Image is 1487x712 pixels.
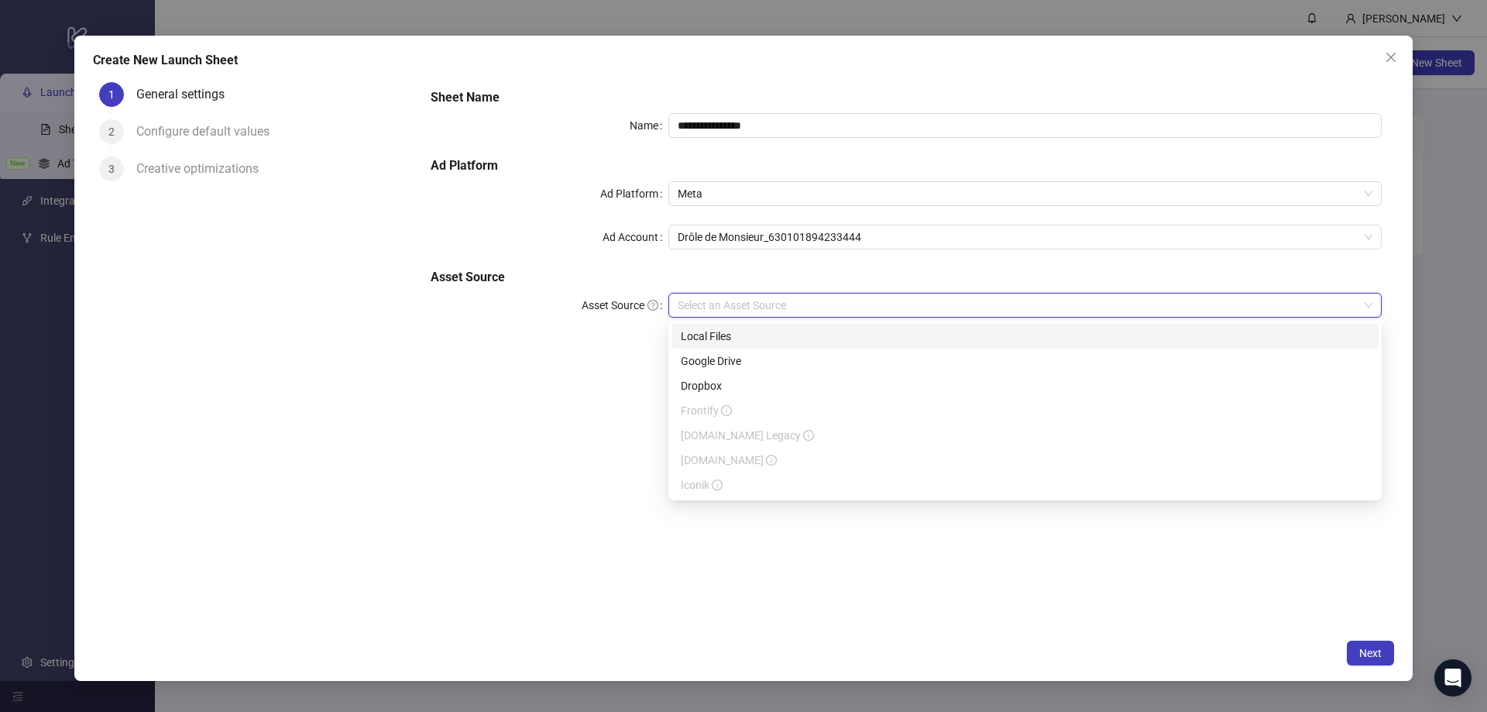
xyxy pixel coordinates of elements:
[671,398,1379,423] div: Frontify
[582,293,668,318] label: Asset Source
[671,349,1379,373] div: Google Drive
[431,157,1382,175] h5: Ad Platform
[721,405,732,416] span: info-circle
[671,473,1379,497] div: Iconik
[136,119,282,144] div: Configure default values
[108,126,115,138] span: 2
[431,268,1382,287] h5: Asset Source
[681,404,732,417] span: Frontify
[681,429,814,442] span: [DOMAIN_NAME] Legacy
[630,113,668,138] label: Name
[603,225,668,249] label: Ad Account
[681,353,1369,370] div: Google Drive
[108,88,115,101] span: 1
[108,163,115,175] span: 3
[1434,659,1472,697] div: Open Intercom Messenger
[681,328,1369,345] div: Local Files
[668,113,1382,138] input: Name
[671,423,1379,448] div: Frame.io Legacy
[136,82,237,107] div: General settings
[671,448,1379,473] div: Frame.io
[600,181,668,206] label: Ad Platform
[136,157,271,181] div: Creative optimizations
[712,480,723,490] span: info-circle
[766,455,777,466] span: info-circle
[681,377,1369,394] div: Dropbox
[1385,51,1397,64] span: close
[431,88,1382,107] h5: Sheet Name
[647,300,658,311] span: question-circle
[678,225,1372,249] span: Drôle de Monsieur_630101894233444
[671,373,1379,398] div: Dropbox
[1379,45,1403,70] button: Close
[1347,641,1394,666] button: Next
[681,454,777,466] span: [DOMAIN_NAME]
[93,51,1394,70] div: Create New Launch Sheet
[1359,647,1382,659] span: Next
[681,479,723,491] span: Iconik
[671,324,1379,349] div: Local Files
[678,182,1372,205] span: Meta
[803,430,814,441] span: info-circle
